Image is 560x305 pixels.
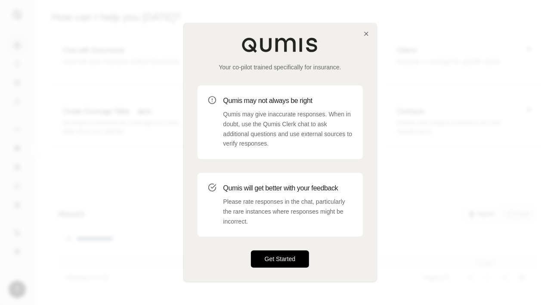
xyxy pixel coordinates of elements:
h3: Qumis may not always be right [223,96,353,106]
p: Qumis may give inaccurate responses. When in doubt, use the Qumis Clerk chat to ask additional qu... [223,109,353,149]
p: Please rate responses in the chat, particularly the rare instances where responses might be incor... [223,197,353,226]
p: Your co-pilot trained specifically for insurance. [198,63,363,72]
img: Qumis Logo [241,37,319,53]
button: Get Started [251,251,309,268]
h3: Qumis will get better with your feedback [223,183,353,193]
